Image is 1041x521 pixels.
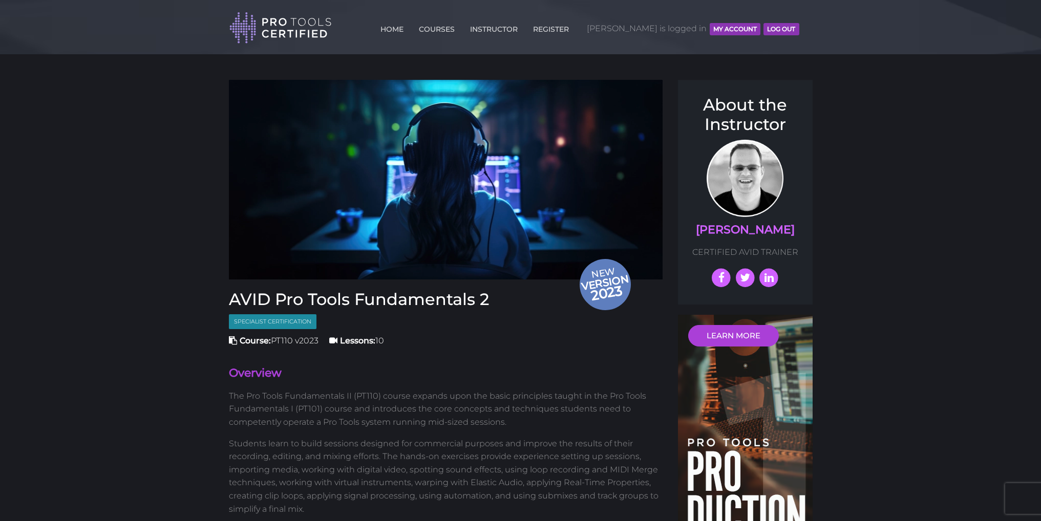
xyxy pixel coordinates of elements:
span: Specialist Certification [229,314,316,329]
a: HOME [378,19,406,35]
img: Pro Tools Certified Logo [229,11,332,45]
h3: About the Instructor [688,95,802,135]
a: [PERSON_NAME] [696,223,795,236]
h3: AVID Pro Tools Fundamentals 2 [229,290,663,309]
a: COURSES [416,19,457,35]
img: Prof. Scott [707,140,783,217]
strong: Course: [240,336,271,345]
img: Fundamentals 2 Course [229,80,663,279]
a: REGISTER [530,19,571,35]
span: PT110 v2023 [229,336,318,345]
span: New [579,265,633,305]
a: LEARN MORE [688,325,779,346]
span: 10 [329,336,384,345]
h4: Overview [229,365,663,381]
a: INSTRUCTOR [468,19,520,35]
strong: Lessons: [340,336,375,345]
span: 2023 [580,280,633,306]
p: Students learn to build sessions designed for commercial purposes and improve the results of thei... [229,437,663,516]
p: CERTIFIED AVID TRAINER [688,246,802,259]
span: version [579,275,630,289]
button: MY ACCOUNT [710,23,760,35]
p: The Pro Tools Fundamentals II (PT110) course expands upon the basic principles taught in the Pro ... [229,389,663,429]
span: [PERSON_NAME] is logged in [587,13,799,44]
button: Log Out [763,23,799,35]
